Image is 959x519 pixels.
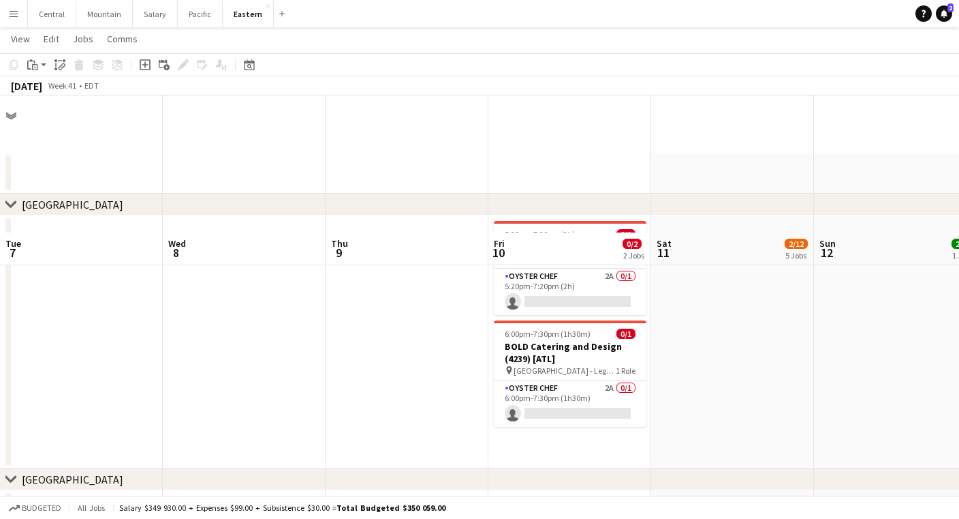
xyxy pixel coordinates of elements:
[5,30,35,48] a: View
[7,501,63,516] button: Budgeted
[616,366,635,376] span: 1 Role
[11,33,30,45] span: View
[785,239,808,249] span: 2/12
[44,33,59,45] span: Edit
[38,30,65,48] a: Edit
[5,237,21,250] span: Tue
[178,1,223,27] button: Pacific
[657,237,672,250] span: Sat
[73,33,93,45] span: Jobs
[494,221,646,315] app-job-card: 5:20pm-7:20pm (2h)0/1[PERSON_NAME] (4174) [ATL] TBD ([GEOGRAPHIC_DATA], [GEOGRAPHIC_DATA])1 RoleO...
[492,245,505,261] span: 10
[119,503,445,513] div: Salary $349 930.00 + Expenses $99.00 + Subsistence $30.00 =
[168,237,186,250] span: Wed
[494,340,646,365] h3: BOLD Catering and Design (4239) [ATL]
[947,3,954,12] span: 2
[22,198,123,211] div: [GEOGRAPHIC_DATA]
[505,229,575,239] span: 5:20pm-7:20pm (2h)
[936,5,952,22] a: 2
[107,33,138,45] span: Comms
[505,329,591,339] span: 6:00pm-7:30pm (1h30m)
[494,381,646,427] app-card-role: Oyster Chef2A0/16:00pm-7:30pm (1h30m)
[28,1,76,27] button: Central
[623,250,644,261] div: 2 Jobs
[494,269,646,315] app-card-role: Oyster Chef2A0/15:20pm-7:20pm (2h)
[623,239,642,249] span: 0/2
[494,321,646,427] app-job-card: 6:00pm-7:30pm (1h30m)0/1BOLD Catering and Design (4239) [ATL] [GEOGRAPHIC_DATA] - Legacy Lookout ...
[785,250,807,261] div: 5 Jobs
[819,237,836,250] span: Sun
[101,30,143,48] a: Comms
[336,503,445,513] span: Total Budgeted $350 059.00
[166,245,186,261] span: 8
[45,80,79,91] span: Week 41
[329,245,348,261] span: 9
[616,329,635,339] span: 0/1
[84,80,99,91] div: EDT
[616,229,635,239] span: 0/1
[655,245,672,261] span: 11
[133,1,178,27] button: Salary
[817,245,836,261] span: 12
[331,237,348,250] span: Thu
[67,30,99,48] a: Jobs
[514,366,616,376] span: [GEOGRAPHIC_DATA] - Legacy Lookout ([GEOGRAPHIC_DATA], [GEOGRAPHIC_DATA])
[22,503,61,513] span: Budgeted
[75,503,108,513] span: All jobs
[223,1,274,27] button: Eastern
[76,1,133,27] button: Mountain
[22,473,123,486] div: [GEOGRAPHIC_DATA]
[11,79,42,93] div: [DATE]
[494,237,505,250] span: Fri
[3,245,21,261] span: 7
